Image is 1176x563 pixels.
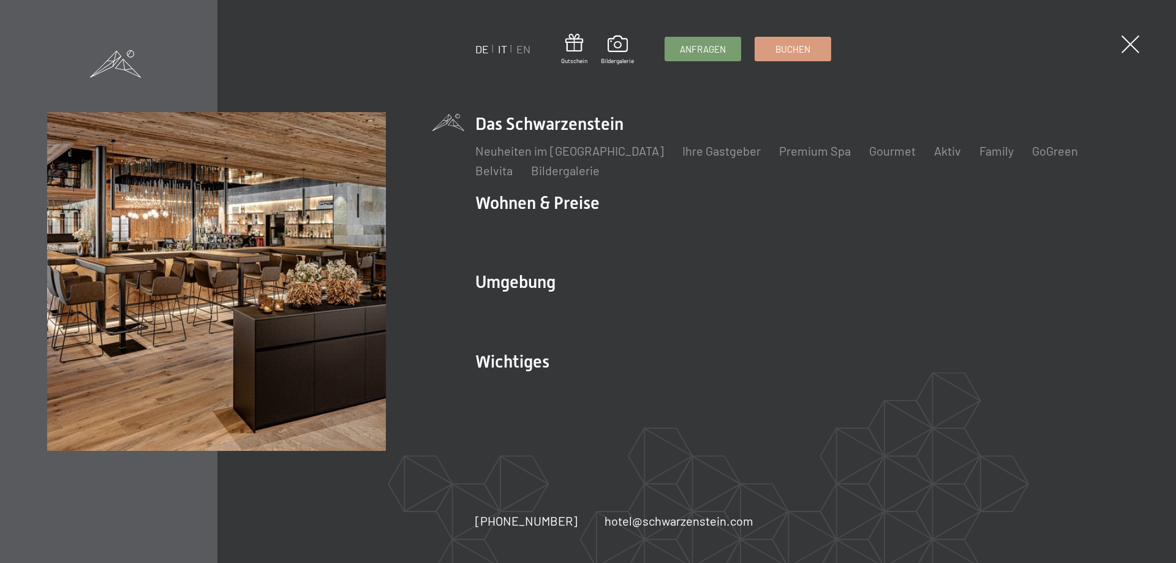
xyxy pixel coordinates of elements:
a: Neuheiten im [GEOGRAPHIC_DATA] [475,143,664,158]
a: Bildergalerie [531,163,600,178]
a: hotel@schwarzenstein.com [605,512,753,529]
span: Buchen [775,43,810,56]
a: IT [498,42,507,56]
a: Belvita [475,163,513,178]
span: Anfragen [680,43,726,56]
a: Ihre Gastgeber [682,143,761,158]
a: [PHONE_NUMBER] [475,512,578,529]
span: Gutschein [561,56,587,65]
a: Gourmet [869,143,916,158]
a: Anfragen [665,37,741,61]
a: DE [475,42,489,56]
a: Aktiv [934,143,961,158]
a: Gutschein [561,34,587,65]
a: Premium Spa [779,143,851,158]
a: GoGreen [1032,143,1078,158]
span: Bildergalerie [601,56,634,65]
a: EN [516,42,530,56]
span: [PHONE_NUMBER] [475,513,578,528]
a: Family [979,143,1014,158]
a: Bildergalerie [601,36,634,65]
a: Buchen [755,37,831,61]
